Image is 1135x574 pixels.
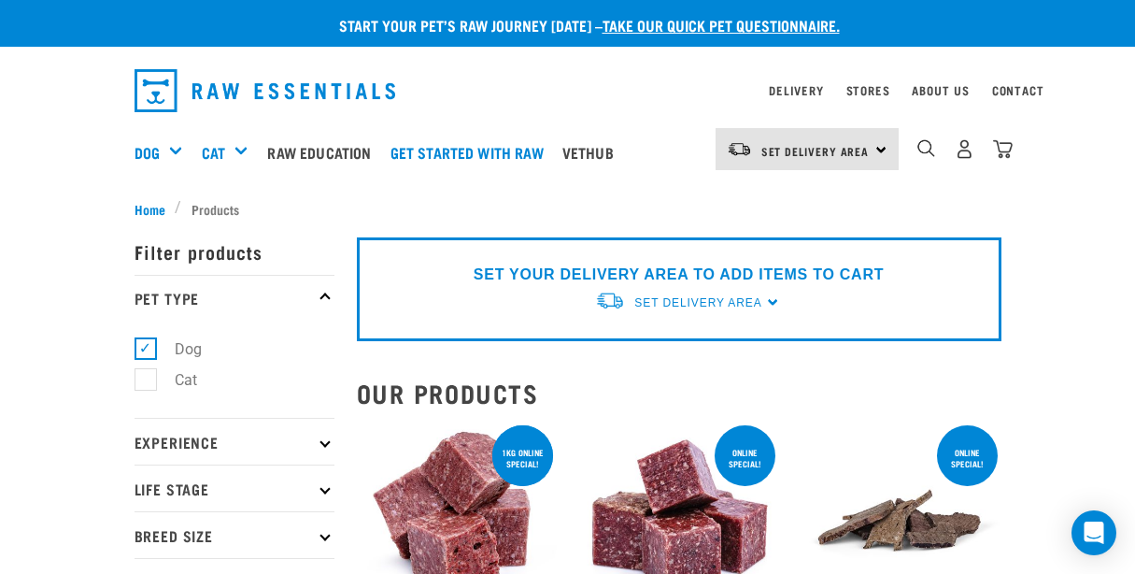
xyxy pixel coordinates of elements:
[603,21,840,29] a: take our quick pet questionnaire.
[955,139,974,159] img: user.png
[1071,510,1116,555] div: Open Intercom Messenger
[135,511,334,558] p: Breed Size
[135,418,334,465] p: Experience
[135,465,334,511] p: Life Stage
[761,148,870,154] span: Set Delivery Area
[135,275,334,322] p: Pet Type
[492,438,553,478] div: 1kg online special!
[727,141,752,158] img: van-moving.png
[937,438,998,478] div: ONLINE SPECIAL!
[595,291,625,310] img: van-moving.png
[135,199,1001,219] nav: breadcrumbs
[120,62,1016,120] nav: dropdown navigation
[135,228,334,275] p: Filter products
[135,199,176,219] a: Home
[135,199,165,219] span: Home
[357,379,1001,408] h2: Our Products
[992,87,1044,93] a: Contact
[846,87,890,93] a: Stores
[993,139,1013,159] img: home-icon@2x.png
[145,368,205,392] label: Cat
[135,69,396,112] img: Raw Essentials Logo
[769,87,823,93] a: Delivery
[634,296,761,309] span: Set Delivery Area
[474,264,884,286] p: SET YOUR DELIVERY AREA TO ADD ITEMS TO CART
[386,115,558,190] a: Get started with Raw
[917,139,935,157] img: home-icon-1@2x.png
[912,87,969,93] a: About Us
[558,115,628,190] a: Vethub
[135,141,160,164] a: Dog
[262,115,385,190] a: Raw Education
[202,141,225,164] a: Cat
[715,438,775,478] div: ONLINE SPECIAL!
[145,337,209,361] label: Dog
